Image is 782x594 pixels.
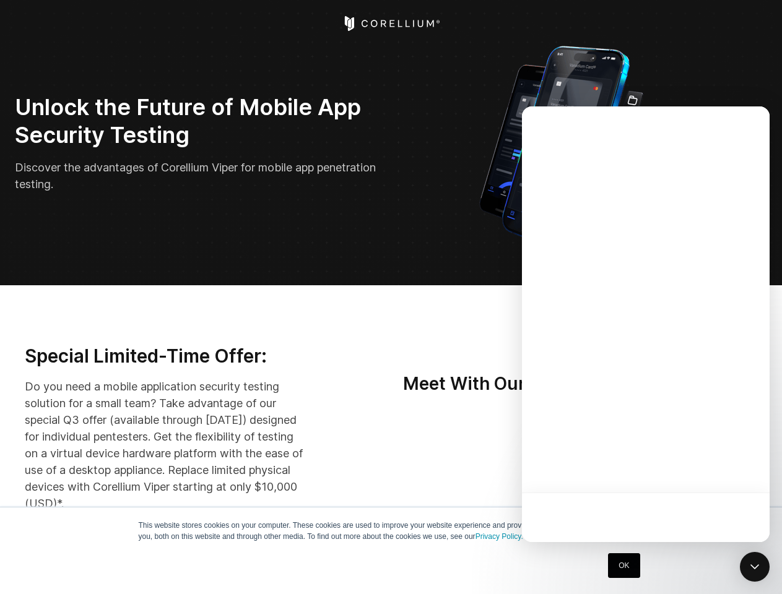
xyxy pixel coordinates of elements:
[468,40,654,256] img: Corellium_VIPER_Hero_1_1x
[476,532,523,541] a: Privacy Policy.
[25,345,306,368] h3: Special Limited-Time Offer:
[15,161,376,191] span: Discover the advantages of Corellium Viper for mobile app penetration testing.
[342,16,440,31] a: Corellium Home
[403,373,701,394] strong: Meet With Our Team To Get Started
[608,553,640,578] a: OK
[740,552,770,582] div: Open Intercom Messenger
[139,520,644,542] p: This website stores cookies on your computer. These cookies are used to improve your website expe...
[15,93,383,149] h2: Unlock the Future of Mobile App Security Testing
